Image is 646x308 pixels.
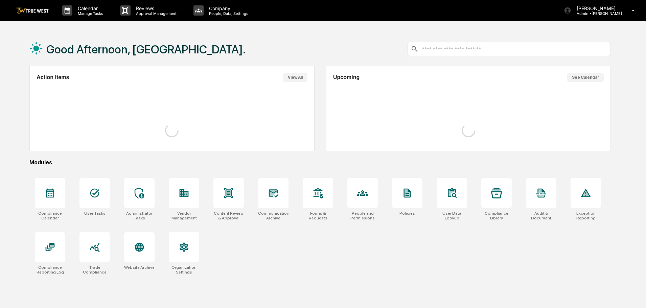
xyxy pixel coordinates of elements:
p: Reviews [131,5,180,11]
div: People and Permissions [347,211,378,220]
p: Approval Management [131,11,180,16]
img: logo [16,7,49,14]
div: Compliance Library [481,211,512,220]
p: People, Data, Settings [204,11,252,16]
p: [PERSON_NAME] [571,5,622,11]
div: Compliance Reporting Log [35,265,65,275]
div: Content Review & Approval [213,211,244,220]
h2: Upcoming [333,74,360,80]
div: User Data Lookup [437,211,467,220]
div: Organization Settings [169,265,199,275]
div: Policies [399,211,415,216]
div: Trade Compliance [79,265,110,275]
div: Modules [29,159,611,166]
h1: Good Afternoon, [GEOGRAPHIC_DATA]. [46,43,246,56]
div: Exception Reporting [571,211,601,220]
div: Vendor Management [169,211,199,220]
div: Audit & Document Logs [526,211,556,220]
div: Website Archive [124,265,155,270]
button: See Calendar [567,73,604,82]
button: View All [283,73,307,82]
p: Company [204,5,252,11]
h2: Action Items [37,74,69,80]
div: Administrator Tasks [124,211,155,220]
div: Communications Archive [258,211,289,220]
p: Calendar [72,5,107,11]
div: User Tasks [84,211,106,216]
p: Admin • [PERSON_NAME] [571,11,622,16]
div: Compliance Calendar [35,211,65,220]
p: Manage Tasks [72,11,107,16]
div: Forms & Requests [303,211,333,220]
